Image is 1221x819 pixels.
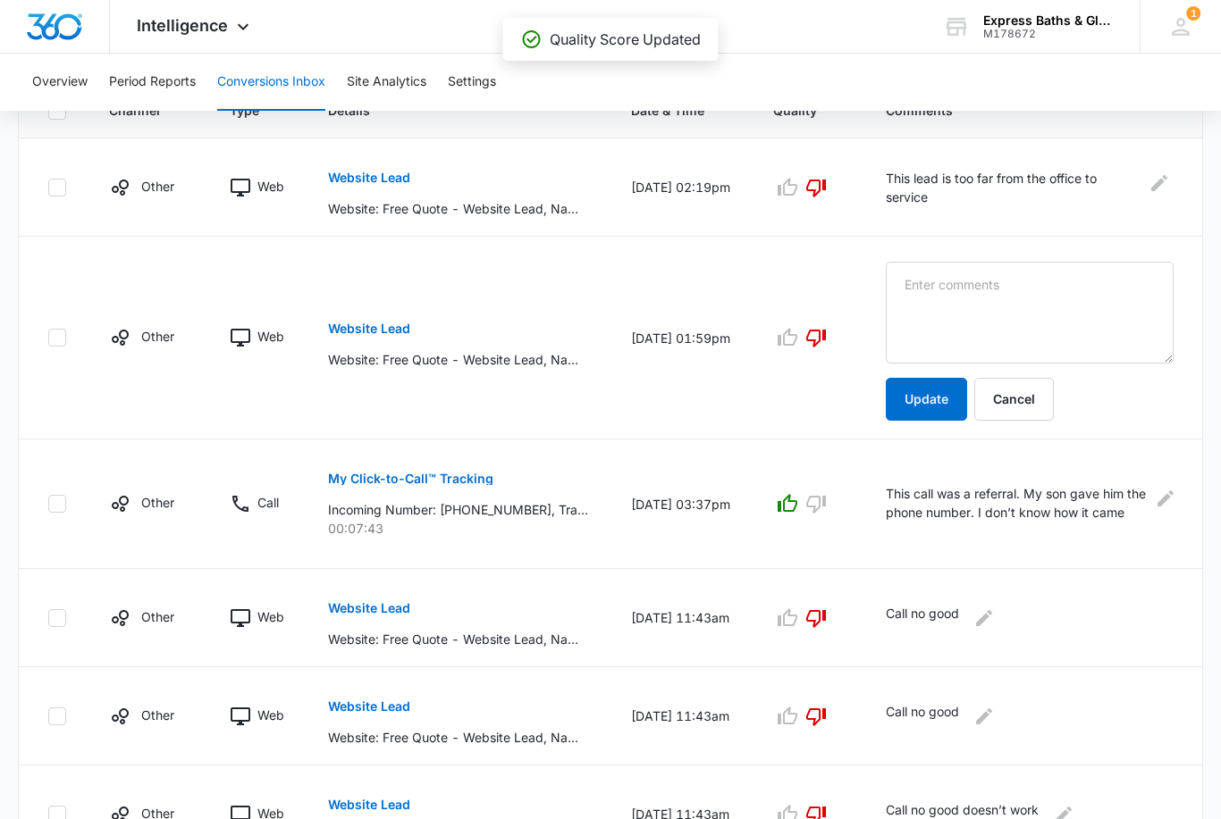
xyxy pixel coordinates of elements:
[610,667,752,765] td: [DATE] 11:43am
[886,378,967,421] button: Update
[983,13,1114,28] div: account name
[328,171,410,184] p: Website Lead
[448,54,496,111] button: Settings
[257,706,284,724] p: Web
[328,700,410,713] p: Website Lead
[141,177,174,196] p: Other
[328,457,493,500] button: My Click-to-Call™ Tracking
[257,327,284,346] p: Web
[32,54,88,111] button: Overview
[328,685,410,728] button: Website Lead
[328,472,493,485] p: My Click-to-Call™ Tracking
[328,322,410,335] p: Website Lead
[610,138,752,237] td: [DATE] 02:19pm
[328,500,588,519] p: Incoming Number: [PHONE_NUMBER], Tracking Number: [PHONE_NUMBER], Ring To: [PHONE_NUMBER], Caller...
[1158,484,1174,513] button: Edit Comments
[137,16,228,35] span: Intelligence
[328,307,410,350] button: Website Lead
[328,519,588,538] p: 00:07:43
[610,237,752,439] td: [DATE] 01:59pm
[970,702,998,731] button: Edit Comments
[217,54,325,111] button: Conversions Inbox
[257,607,284,626] p: Web
[328,350,588,369] p: Website: Free Quote - Website Lead, Name: [PERSON_NAME], Email: [EMAIL_ADDRESS][DOMAIN_NAME], Pho...
[257,493,279,512] p: Call
[974,378,1054,421] button: Cancel
[886,169,1135,206] p: This lead is too far from the office to service
[141,706,174,724] p: Other
[1186,6,1200,21] span: 1
[610,569,752,667] td: [DATE] 11:43am
[886,702,959,731] p: Call no good
[141,327,174,346] p: Other
[347,54,426,111] button: Site Analytics
[328,587,410,630] button: Website Lead
[1186,6,1200,21] div: notifications count
[1146,169,1174,197] button: Edit Comments
[610,439,752,569] td: [DATE] 03:37pm
[328,728,588,747] p: Website: Free Quote - Website Lead, Name: [PERSON_NAME], Email: [EMAIL_ADDRESS][DOMAIN_NAME], Pho...
[328,798,410,811] p: Website Lead
[109,54,196,111] button: Period Reports
[141,493,174,512] p: Other
[886,484,1147,524] p: This call was a referral. My son gave him the phone number. I don’t know how it came through the ...
[983,28,1114,40] div: account id
[257,177,284,196] p: Web
[328,630,588,648] p: Website: Free Quote - Website Lead, Name: [PERSON_NAME], Email: [EMAIL_ADDRESS][DOMAIN_NAME], Pho...
[550,29,701,50] p: Quality Score Updated
[328,602,410,614] p: Website Lead
[328,156,410,199] button: Website Lead
[141,607,174,626] p: Other
[886,604,959,632] p: Call no good
[328,199,588,218] p: Website: Free Quote - Website Lead, Name: [PERSON_NAME], Email: [EMAIL_ADDRESS][DOMAIN_NAME], Pho...
[970,604,998,632] button: Edit Comments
